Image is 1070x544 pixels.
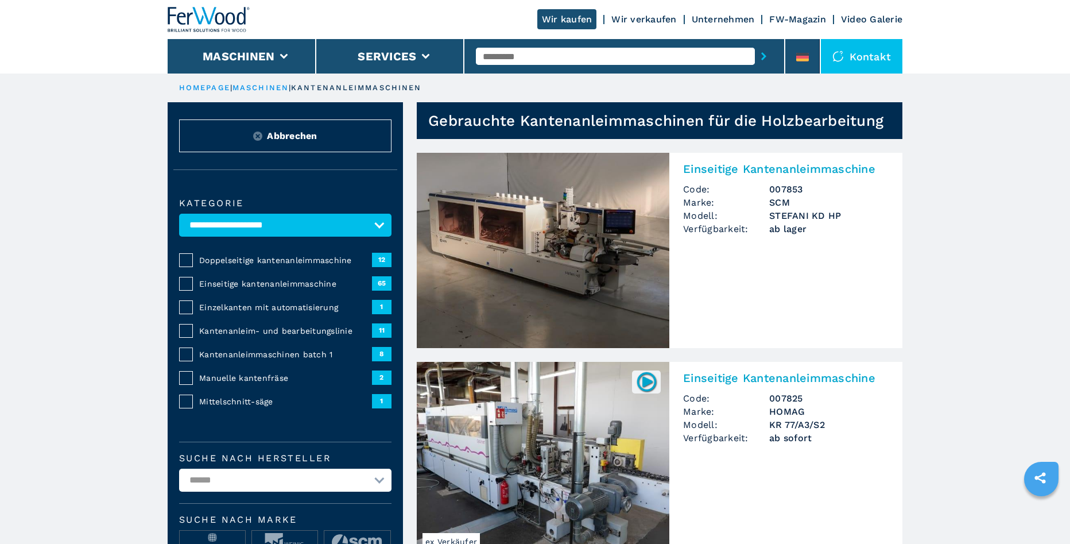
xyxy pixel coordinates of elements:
h3: KR 77/A3/S2 [769,418,889,431]
a: Wir kaufen [537,9,597,29]
label: Suche nach Hersteller [179,454,391,463]
button: Services [358,49,416,63]
span: Modell: [683,418,769,431]
h2: Einseitige Kantenanleimmaschine [683,371,889,385]
h3: SCM [769,196,889,209]
p: kantenanleimmaschinen [291,83,421,93]
a: Einseitige Kantenanleimmaschine SCM STEFANI KD HPEinseitige KantenanleimmaschineCode:007853Marke:... [417,153,902,348]
span: Kantenanleimmaschinen batch 1 [199,349,372,360]
span: Manuelle kantenfräse [199,372,372,384]
a: sharethis [1026,464,1055,492]
h1: Gebrauchte Kantenanleimmaschinen für die Holzbearbeitung [428,111,883,130]
img: Einseitige Kantenanleimmaschine SCM STEFANI KD HP [417,153,669,348]
span: Suche nach Marke [179,515,391,524]
h2: Einseitige Kantenanleimmaschine [683,162,889,176]
button: ResetAbbrechen [179,119,391,152]
span: Abbrechen [267,129,317,142]
span: Verfügbarkeit: [683,431,769,445]
span: Modell: [683,209,769,222]
span: Einseitige kantenanleimmaschine [199,278,372,290]
h3: 007853 [769,183,889,196]
span: ab sofort [769,431,889,445]
span: 2 [372,371,391,384]
span: 1 [372,300,391,314]
span: 12 [372,253,391,267]
img: Reset [253,132,262,141]
a: Unternehmen [692,14,755,25]
span: Code: [683,392,769,405]
img: Ferwood [168,7,250,32]
span: Kantenanleim- und bearbeitungslinie [199,325,372,337]
a: Video Galerie [841,14,902,25]
span: Einzelkanten mit automatisierung [199,302,372,313]
span: 8 [372,347,391,361]
span: | [230,83,232,92]
span: Marke: [683,405,769,418]
span: Marke: [683,196,769,209]
a: maschinen [232,83,289,92]
img: 007825 [635,371,658,393]
img: Kontakt [832,51,844,62]
button: submit-button [755,43,773,70]
h3: STEFANI KD HP [769,209,889,222]
span: Code: [683,183,769,196]
span: | [289,83,291,92]
span: Mittelschnitt-säge [199,396,372,407]
button: Maschinen [203,49,274,63]
a: Wir verkaufen [611,14,676,25]
span: 1 [372,394,391,408]
div: Kontakt [821,39,902,74]
span: ab lager [769,222,889,236]
span: Doppelseitige kantenanleimmaschine [199,254,372,266]
h3: 007825 [769,392,889,405]
label: Kategorie [179,199,391,208]
span: Verfügbarkeit: [683,222,769,236]
a: HOMEPAGE [179,83,230,92]
span: 11 [372,323,391,337]
a: FW-Magazin [769,14,826,25]
h3: HOMAG [769,405,889,418]
span: 65 [372,276,391,290]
